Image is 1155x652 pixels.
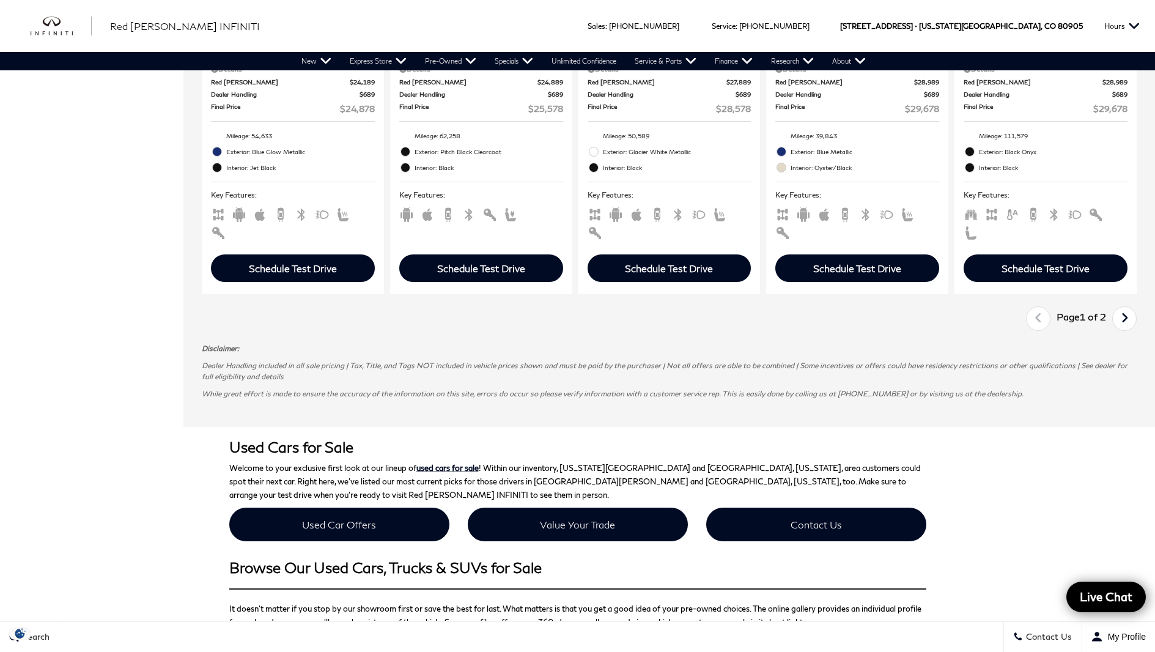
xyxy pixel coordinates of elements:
a: Contact Us [706,508,926,541]
a: [STREET_ADDRESS] • [US_STATE][GEOGRAPHIC_DATA], CO 80905 [840,21,1083,31]
a: Final Price $24,878 [211,102,375,115]
div: Schedule Test Drive - Chevrolet Equinox Premier [211,254,375,282]
a: Final Price $25,578 [399,102,563,115]
span: AWD [211,209,226,218]
li: Mileage: 54,633 [211,128,375,144]
span: Final Price [211,102,340,115]
span: Heated Seats [712,209,727,218]
div: Schedule Test Drive [813,262,901,274]
a: Research [762,52,823,70]
span: Keyless Entry [482,209,497,218]
a: Unlimited Confidence [542,52,625,70]
span: Key Features : [211,188,375,202]
span: AWD [775,209,790,218]
a: Dealer Handling $689 [964,90,1127,99]
span: Interior: Oyster/Black [791,161,939,174]
a: New [292,52,341,70]
a: Red [PERSON_NAME] $28,989 [775,78,939,87]
span: $29,678 [905,102,939,115]
a: Service & Parts [625,52,706,70]
span: Bluetooth [462,209,476,218]
span: Exterior: Pitch Black Clearcoat [415,146,563,158]
span: $689 [360,90,375,99]
a: [PHONE_NUMBER] [609,21,679,31]
div: Schedule Test Drive [437,262,525,274]
p: Dealer Handling included in all sale pricing | Tax, Title, and Tags NOT included in vehicle price... [202,360,1137,382]
span: Android Auto [399,209,414,218]
li: Mileage: 62,258 [399,128,563,144]
a: About [823,52,875,70]
span: Search [19,632,50,642]
li: Mileage: 111,579 [964,128,1127,144]
a: Dealer Handling $689 [588,90,751,99]
span: : [605,21,607,31]
a: Specials [485,52,542,70]
a: Red [PERSON_NAME] INFINITI [110,19,260,34]
span: Interior: Black [415,161,563,174]
span: Dealer Handling [399,90,548,99]
span: $689 [1112,90,1127,99]
span: Power Seats [503,209,518,218]
span: Bluetooth [671,209,685,218]
span: AWD [984,209,999,218]
span: Bluetooth [1047,209,1061,218]
strong: Used Cars for Sale [229,438,353,456]
a: Red [PERSON_NAME] $28,989 [964,78,1127,87]
span: Backup Camera [1026,209,1041,218]
a: [PHONE_NUMBER] [739,21,810,31]
div: Schedule Test Drive - Dodge Charger GT [399,254,563,282]
span: $24,889 [537,78,563,87]
a: Final Price $28,578 [588,102,751,115]
a: Dealer Handling $689 [399,90,563,99]
span: Exterior: Glacier White Metallic [603,146,751,158]
span: Dealer Handling [775,90,924,99]
a: Finance [706,52,762,70]
span: $27,889 [726,78,751,87]
div: Schedule Test Drive - Audi A4 45 S line Premium Plus [588,254,751,282]
nav: Main Navigation [292,52,875,70]
span: Red [PERSON_NAME] [964,78,1102,87]
span: Interior: Black [979,161,1127,174]
span: Dealer Handling [964,90,1112,99]
span: Keyless Entry [211,227,226,236]
span: Bluetooth [294,209,309,218]
span: $689 [924,90,939,99]
span: $28,578 [716,102,751,115]
span: Keyless Entry [588,227,602,236]
span: Service [712,21,736,31]
span: Dealer Handling [588,90,736,99]
span: Final Price [399,102,528,115]
span: $28,989 [914,78,939,87]
span: Red [PERSON_NAME] [211,78,350,87]
span: Heated Seats [900,209,915,218]
li: Mileage: 50,589 [588,128,751,144]
p: It doesn’t matter if you stop by our showroom first or save the best for last. What matters is th... [229,602,926,629]
span: Interior: Jet Black [226,161,375,174]
div: Schedule Test Drive - BMW 2 Series 228i xDrive [775,254,939,282]
p: While great effort is made to ensure the accuracy of the information on this site, errors do occu... [202,388,1137,399]
a: Used Car Offers [229,508,449,541]
span: Red [PERSON_NAME] [588,78,727,87]
p: Welcome to your exclusive first look at our lineup of ! Within our inventory, [US_STATE][GEOGRAPH... [229,461,926,502]
a: Dealer Handling $689 [775,90,939,99]
span: Final Price [775,102,905,115]
span: Keyless Entry [1088,209,1103,218]
strong: Browse Our Used Cars, Trucks & SUVs for Sale [229,558,542,576]
span: $24,189 [350,78,375,87]
a: infiniti [31,17,92,36]
span: Live Chat [1074,589,1138,604]
span: $689 [736,90,751,99]
span: Android Auto [232,209,246,218]
span: Red [PERSON_NAME] [399,78,537,87]
span: Keyless Entry [775,227,790,236]
span: Red [PERSON_NAME] INFINITI [110,20,260,32]
div: Schedule Test Drive [625,262,713,274]
img: INFINITI [31,17,92,36]
a: Final Price $29,678 [775,102,939,115]
button: Open user profile menu [1082,621,1155,652]
span: Android Auto [796,209,811,218]
a: used cars for sale [416,463,479,473]
span: Auto Climate Control [1005,209,1020,218]
span: : [736,21,737,31]
a: Pre-Owned [416,52,485,70]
